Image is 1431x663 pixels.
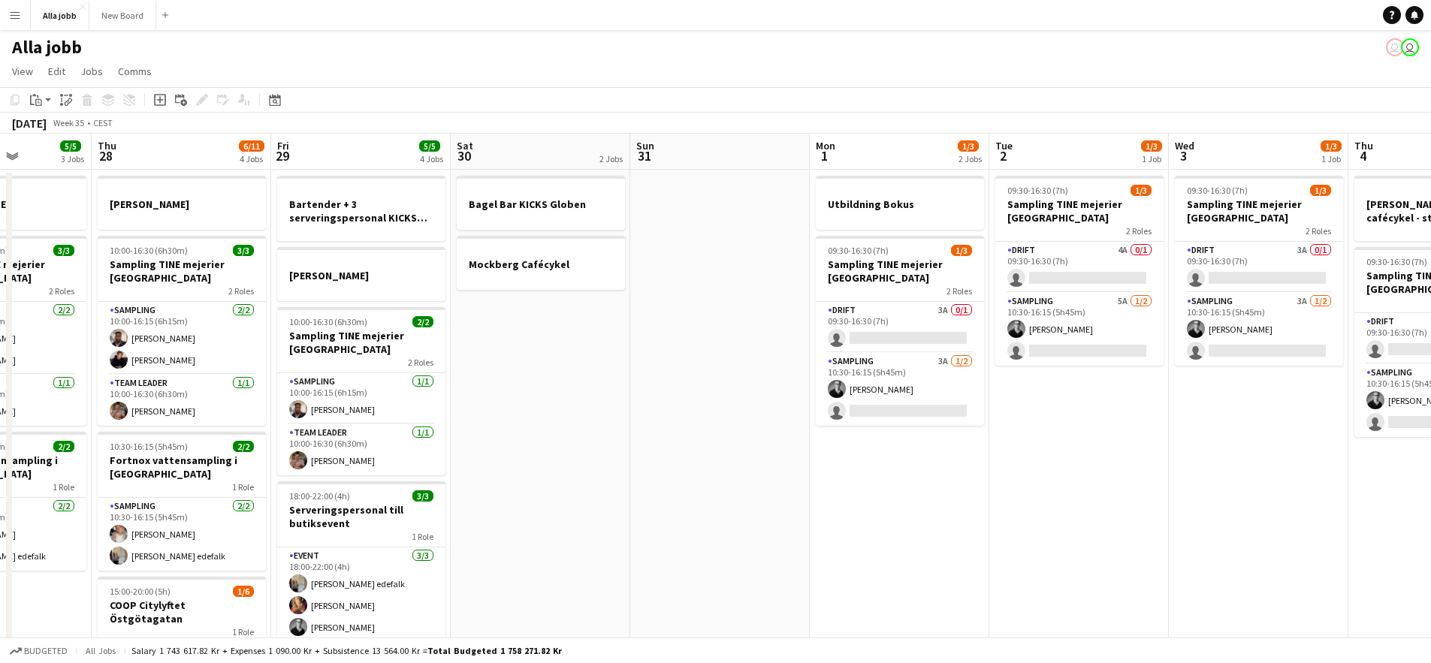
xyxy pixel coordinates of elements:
[50,117,87,128] span: Week 35
[12,36,82,59] h1: Alla jobb
[12,116,47,131] div: [DATE]
[89,1,156,30] button: New Board
[80,65,103,78] span: Jobs
[83,645,119,656] span: All jobs
[118,65,152,78] span: Comms
[8,643,70,659] button: Budgeted
[74,62,109,81] a: Jobs
[131,645,562,656] div: Salary 1 743 617.82 kr + Expenses 1 090.00 kr + Subsistence 13 564.00 kr =
[6,62,39,81] a: View
[48,65,65,78] span: Edit
[42,62,71,81] a: Edit
[1401,38,1419,56] app-user-avatar: August Löfgren
[12,65,33,78] span: View
[24,646,68,656] span: Budgeted
[427,645,562,656] span: Total Budgeted 1 758 271.82 kr
[93,117,113,128] div: CEST
[112,62,158,81] a: Comms
[31,1,89,30] button: Alla jobb
[1386,38,1404,56] app-user-avatar: Emil Hasselberg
